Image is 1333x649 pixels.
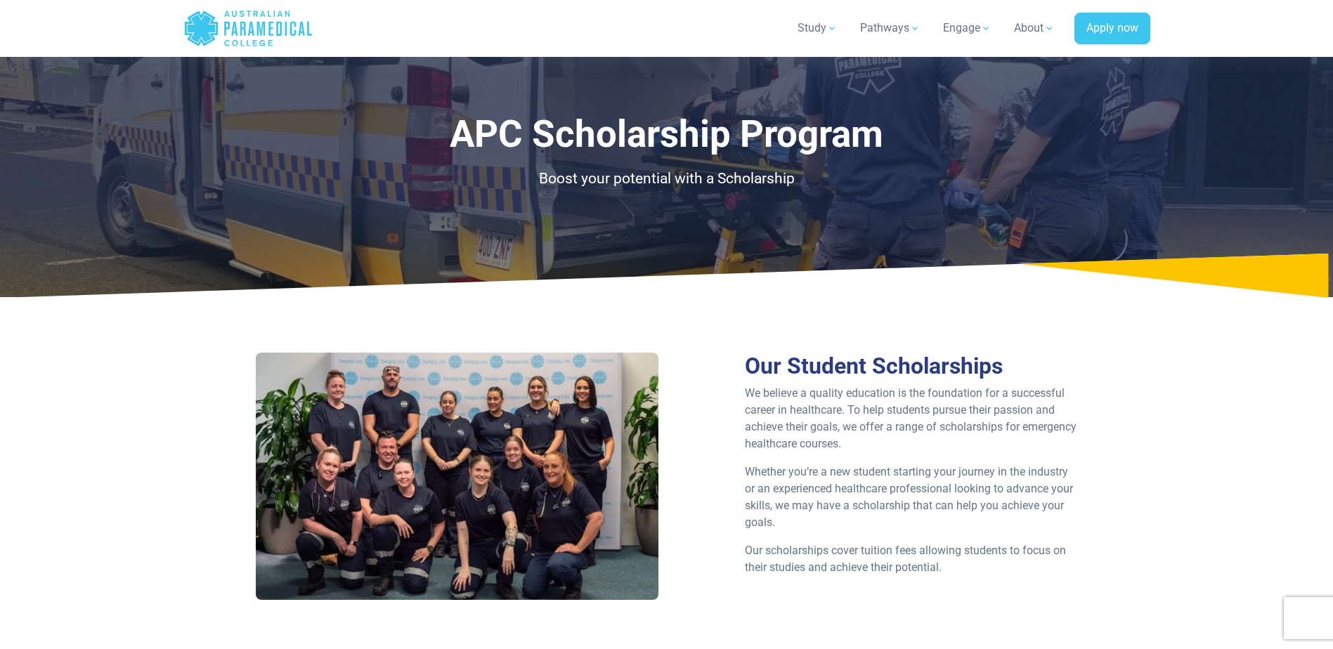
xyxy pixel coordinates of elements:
[745,385,1077,452] p: We believe a quality education is the foundation for a successful career in healthcare. To help s...
[745,464,1077,531] p: Whether you’re a new student starting your journey in the industry or an experienced healthcare p...
[256,168,1078,190] p: Boost your potential with a Scholarship
[789,8,846,48] a: Study
[1006,8,1063,48] a: About
[852,8,929,48] a: Pathways
[745,542,1077,576] p: Our scholarships cover tuition fees allowing students to focus on their studies and achieve their...
[1074,13,1150,45] a: Apply now
[256,112,1078,157] h1: APC Scholarship Program
[183,6,313,51] a: Australian Paramedical College
[745,353,1077,379] h2: Our Student Scholarships
[935,8,1000,48] a: Engage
